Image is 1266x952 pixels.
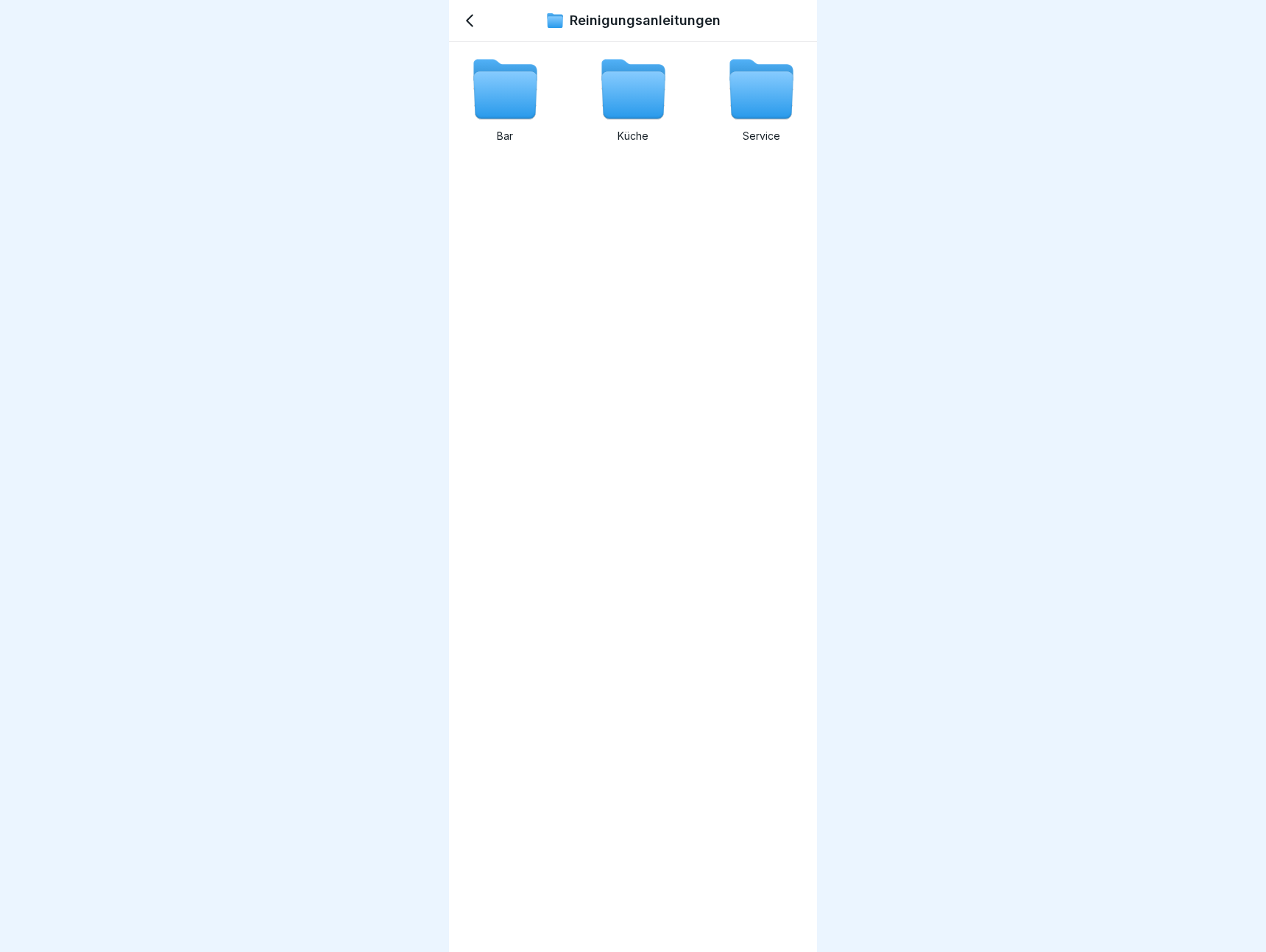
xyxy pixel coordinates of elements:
[570,13,721,29] p: Reinigungsanleitungen
[589,129,677,143] p: Küche
[461,129,549,143] p: Bar
[717,54,805,158] a: Service
[589,54,677,158] a: Küche
[461,54,549,158] a: Bar
[717,129,805,143] p: Service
